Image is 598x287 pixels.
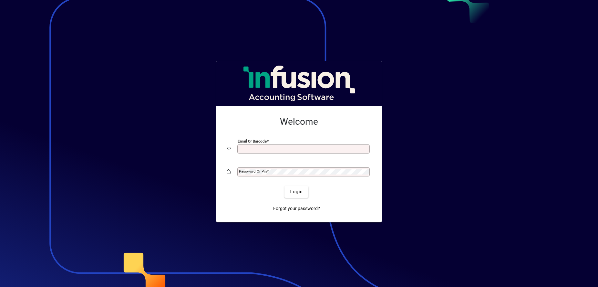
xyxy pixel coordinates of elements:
h2: Welcome [227,116,371,127]
mat-label: Email or Barcode [238,139,267,143]
button: Login [284,186,308,198]
mat-label: Password or Pin [239,169,267,174]
span: Login [290,188,303,195]
a: Forgot your password? [271,203,323,215]
span: Forgot your password? [273,205,320,212]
